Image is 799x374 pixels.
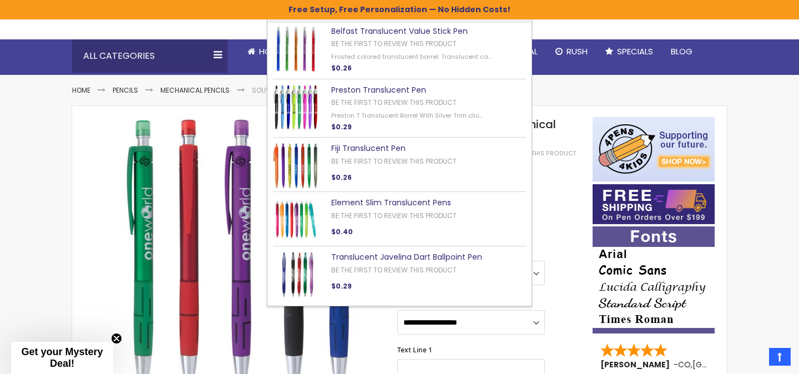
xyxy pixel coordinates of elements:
img: Fiji Translucent Pen [273,143,318,189]
span: Get your Mystery Deal! [21,346,103,369]
div: Get your Mystery Deal!Close teaser [11,342,113,374]
span: $0.40 [331,227,353,236]
div: All Categories [72,39,227,73]
a: Be the first to review this product [331,265,457,275]
img: 4pens 4 kids [593,117,715,181]
a: Belfast Translucent Value Stick Pen [331,26,468,37]
a: Element Slim Translucent Pens [331,197,451,208]
a: Be the first to review this product [331,211,457,220]
a: Home [239,39,291,64]
span: [PERSON_NAME] [600,359,674,370]
a: Blog [662,39,701,64]
span: Text Line 1 [397,345,432,355]
span: - , [674,359,774,370]
a: Mechanical Pencils [160,85,230,95]
a: Be the first to review this product [331,156,457,166]
span: $0.26 [331,173,352,182]
iframe: Google Customer Reviews [707,344,799,374]
a: Preston Translucent Pen [331,84,426,95]
div: Preston T Translucent Barrel With Silver Trim clic... [331,112,495,120]
a: Be the first to review this product [459,149,576,158]
span: Rush [567,46,588,57]
span: $0.29 [331,122,352,132]
img: Belfast Translucent Value Stick Pen [273,26,318,72]
img: Element Slim Translucent Pens [273,198,318,243]
span: Blog [671,46,692,57]
a: Rush [547,39,596,64]
a: Translucent Javelina Dart Ballpoint Pen [331,251,482,262]
span: Home [259,46,282,57]
a: Pencils [113,85,138,95]
img: font-personalization-examples [593,226,715,333]
span: CO [678,359,691,370]
span: Specials [617,46,653,57]
a: Be the first to review this product [331,39,457,48]
div: Frosted colored translucent barrel. Translucent ca... [331,53,495,61]
img: Preston Translucent Pen [273,85,318,130]
img: Translucent Javelina Dart Ballpoint Pen [273,252,318,297]
span: [GEOGRAPHIC_DATA] [692,359,774,370]
button: Close teaser [111,333,122,344]
a: Home [72,85,90,95]
a: Be the first to review this product [331,98,457,107]
a: Fiji Translucent Pen [331,143,406,154]
span: $0.29 [331,281,352,291]
img: Free shipping on orders over $199 [593,184,715,224]
span: $0.26 [331,63,352,73]
a: Specials [596,39,662,64]
li: Souvenir® Daven Mechanical Pencil [252,86,377,95]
